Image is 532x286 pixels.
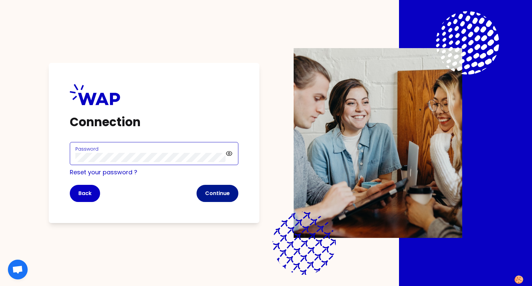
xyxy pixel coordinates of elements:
label: Password [75,146,98,152]
a: Reset your password ? [70,168,137,176]
div: Open chat [8,260,28,279]
h1: Connection [70,116,238,129]
button: Back [70,185,100,202]
img: Description [294,48,462,238]
button: Continue [197,185,238,202]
